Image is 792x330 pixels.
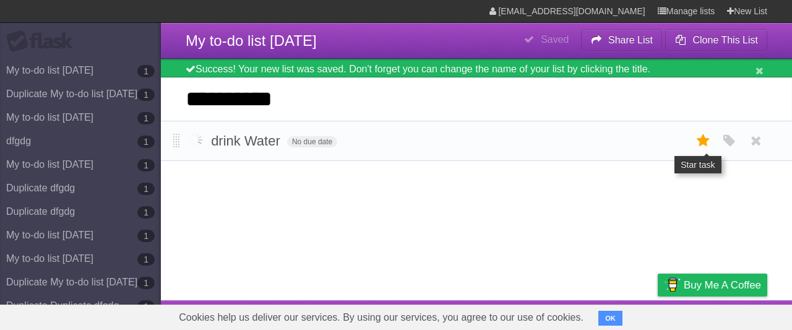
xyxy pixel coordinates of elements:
span: No due date [287,136,337,147]
button: Share List [581,29,663,51]
a: Terms [600,303,627,327]
b: 1 [137,300,155,313]
img: Buy me a coffee [664,274,681,295]
b: 1 [137,159,155,172]
b: 1 [137,136,155,148]
b: Share List [608,35,653,45]
b: Saved [541,34,569,45]
span: Buy me a coffee [684,274,761,296]
span: My to-do list [DATE] [186,32,317,49]
a: Buy me a coffee [658,274,767,297]
span: Cookies help us deliver our services. By using our services, you agree to our use of cookies. [166,305,596,330]
div: Flask [6,30,80,53]
b: Clone This List [692,35,758,45]
a: Developers [534,303,584,327]
b: 1 [137,112,155,124]
b: 1 [137,89,155,101]
b: 1 [137,253,155,266]
span: drink Water [211,133,283,149]
button: Clone This List [665,29,767,51]
a: About [493,303,519,327]
b: 1 [137,65,155,77]
div: Success! Your new list was saved. Don't forget you can change the name of your list by clicking t... [161,59,792,77]
label: Done [186,131,204,149]
label: Star task [692,131,715,151]
b: 1 [137,230,155,242]
b: 1 [137,277,155,289]
button: OK [598,311,622,326]
a: Suggest a feature [689,303,767,327]
b: 1 [137,183,155,195]
a: Privacy [642,303,674,327]
b: 1 [137,206,155,219]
